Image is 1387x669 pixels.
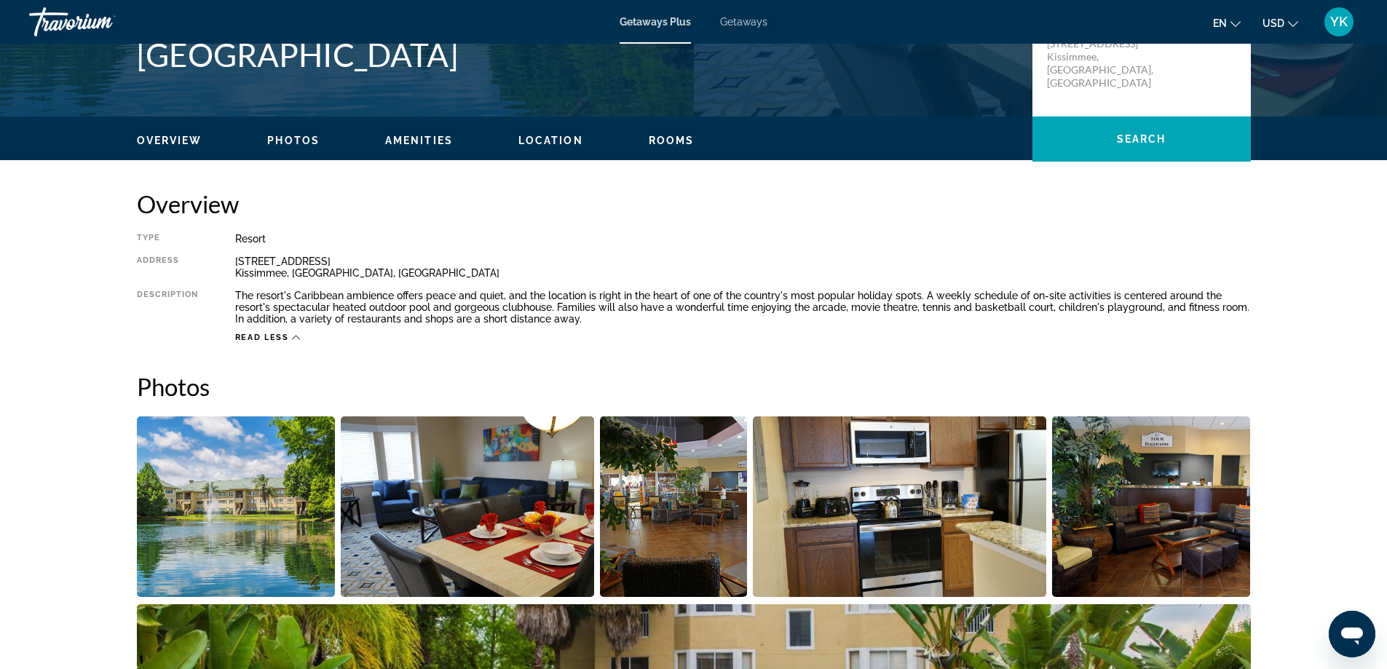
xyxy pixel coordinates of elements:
[1047,37,1163,90] p: [STREET_ADDRESS] Kissimmee, [GEOGRAPHIC_DATA], [GEOGRAPHIC_DATA]
[518,134,583,147] button: Location
[267,134,320,147] button: Photos
[1117,133,1166,145] span: Search
[137,256,199,279] div: Address
[235,332,301,343] button: Read less
[1329,611,1375,657] iframe: Button to launch messaging window
[137,372,1251,401] h2: Photos
[600,416,748,598] button: Open full-screen image slider
[753,416,1046,598] button: Open full-screen image slider
[235,233,1251,245] div: Resort
[235,333,289,342] span: Read less
[137,189,1251,218] h2: Overview
[137,290,199,325] div: Description
[1213,12,1241,33] button: Change language
[137,36,1018,74] h1: [GEOGRAPHIC_DATA]
[385,135,453,146] span: Amenities
[1052,416,1251,598] button: Open full-screen image slider
[1032,116,1251,162] button: Search
[29,3,175,41] a: Travorium
[235,256,1251,279] div: [STREET_ADDRESS] Kissimmee, [GEOGRAPHIC_DATA], [GEOGRAPHIC_DATA]
[341,416,594,598] button: Open full-screen image slider
[137,134,202,147] button: Overview
[1262,17,1284,29] span: USD
[1320,7,1358,37] button: User Menu
[1262,12,1298,33] button: Change currency
[518,135,583,146] span: Location
[137,135,202,146] span: Overview
[620,16,691,28] a: Getaways Plus
[649,135,695,146] span: Rooms
[720,16,767,28] a: Getaways
[1330,15,1348,29] span: YK
[1213,17,1227,29] span: en
[267,135,320,146] span: Photos
[137,416,336,598] button: Open full-screen image slider
[235,290,1251,325] div: The resort's Caribbean ambience offers peace and quiet, and the location is right in the heart of...
[649,134,695,147] button: Rooms
[137,233,199,245] div: Type
[385,134,453,147] button: Amenities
